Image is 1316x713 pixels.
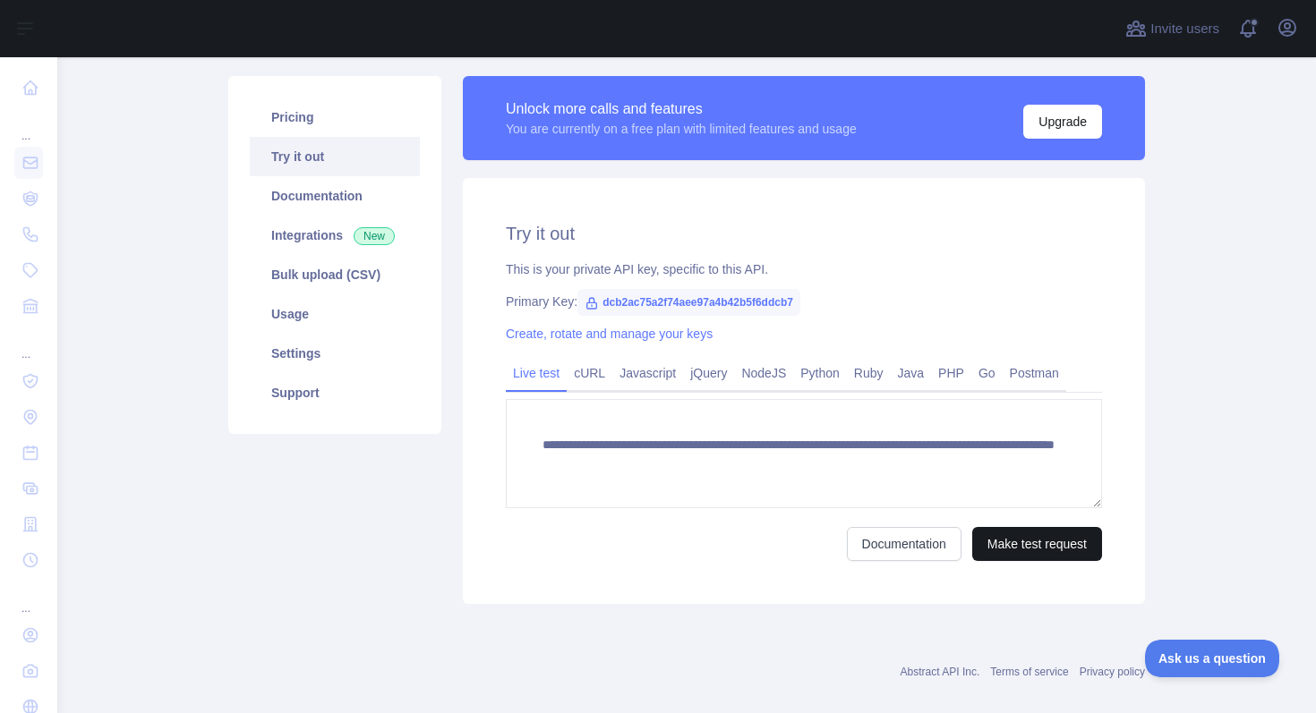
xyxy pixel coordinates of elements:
span: dcb2ac75a2f74aee97a4b42b5f6ddcb7 [577,289,800,316]
a: Documentation [250,176,420,216]
a: Postman [1003,359,1066,387]
a: Support [250,373,420,412]
button: Invite users [1122,14,1223,43]
div: ... [14,326,43,361]
a: Privacy policy [1080,666,1145,678]
a: Abstract API Inc. [901,666,980,678]
a: PHP [931,359,971,387]
a: Usage [250,294,420,334]
a: NodeJS [734,359,793,387]
div: This is your private API key, specific to this API. [506,260,1102,278]
a: Ruby [847,359,891,387]
div: ... [14,580,43,615]
button: Make test request [972,527,1102,561]
a: Documentation [847,527,961,561]
a: Live test [506,359,567,387]
a: jQuery [683,359,734,387]
iframe: Toggle Customer Support [1145,640,1280,677]
a: Go [971,359,1003,387]
a: Javascript [612,359,683,387]
a: Pricing [250,98,420,137]
button: Upgrade [1023,105,1102,139]
h2: Try it out [506,221,1102,246]
a: Terms of service [990,666,1068,678]
a: Try it out [250,137,420,176]
a: Integrations New [250,216,420,255]
div: You are currently on a free plan with limited features and usage [506,120,857,138]
a: Settings [250,334,420,373]
a: Create, rotate and manage your keys [506,327,713,341]
a: cURL [567,359,612,387]
div: ... [14,107,43,143]
div: Unlock more calls and features [506,98,857,120]
span: Invite users [1150,19,1219,39]
span: New [354,227,395,245]
a: Python [793,359,847,387]
a: Java [891,359,932,387]
div: Primary Key: [506,293,1102,310]
a: Bulk upload (CSV) [250,255,420,294]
